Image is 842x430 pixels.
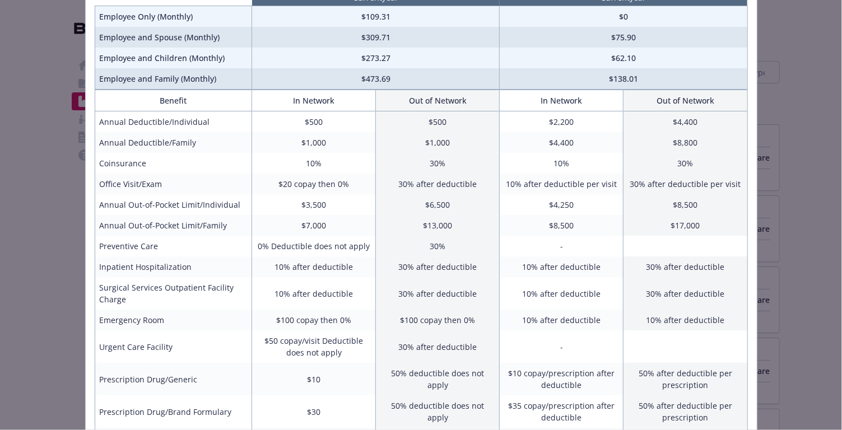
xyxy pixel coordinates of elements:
td: $4,400 [624,111,747,133]
th: Out of Network [376,90,500,111]
td: 0% Deductible does not apply [252,236,376,256]
th: In Network [500,90,624,111]
td: 10% [252,153,376,174]
td: $7,000 [252,215,376,236]
td: 50% deductible does not apply [376,395,500,428]
td: $500 [252,111,376,133]
td: - [500,330,624,363]
td: Inpatient Hospitalization [95,256,252,277]
td: 30% after deductible [376,277,500,310]
td: 10% after deductible [500,256,624,277]
td: $1,000 [376,132,500,153]
td: $309.71 [252,27,500,48]
td: 10% after deductible [252,256,376,277]
td: $3,500 [252,194,376,215]
td: 30% [376,153,500,174]
td: 30% after deductible per visit [624,174,747,194]
td: Urgent Care Facility [95,330,252,363]
td: $4,250 [500,194,624,215]
td: Emergency Room [95,310,252,330]
td: 30% after deductible [376,256,500,277]
td: 10% after deductible per visit [500,174,624,194]
td: 10% after deductible [500,277,624,310]
td: $30 [252,395,376,428]
td: 30% after deductible [624,256,747,277]
td: Employee and Spouse (Monthly) [95,27,252,48]
td: $10 copay/prescription after deductible [500,363,624,395]
td: 50% after deductible per prescription [624,363,747,395]
td: $500 [376,111,500,133]
td: Prescription Drug/Brand Formulary [95,395,252,428]
th: In Network [252,90,376,111]
td: $273.27 [252,48,500,68]
td: $2,200 [500,111,624,133]
td: 30% after deductible [624,277,747,310]
td: $6,500 [376,194,500,215]
td: $50 copay/visit Deductible does not apply [252,330,376,363]
td: 10% [500,153,624,174]
td: Preventive Care [95,236,252,256]
td: Employee Only (Monthly) [95,6,252,27]
td: Annual Deductible/Individual [95,111,252,133]
td: 30% after deductible [376,330,500,363]
td: Coinsurance [95,153,252,174]
td: 30% [376,236,500,256]
td: Surgical Services Outpatient Facility Charge [95,277,252,310]
td: $8,500 [624,194,747,215]
td: $100 copay then 0% [376,310,500,330]
td: Employee and Children (Monthly) [95,48,252,68]
td: $8,500 [500,215,624,236]
td: $13,000 [376,215,500,236]
td: $62.10 [500,48,747,68]
td: 30% [624,153,747,174]
td: 50% deductible does not apply [376,363,500,395]
td: $1,000 [252,132,376,153]
td: $4,400 [500,132,624,153]
td: 50% after deductible per prescription [624,395,747,428]
td: - [500,236,624,256]
td: 10% after deductible [252,277,376,310]
td: $20 copay then 0% [252,174,376,194]
td: 10% after deductible [624,310,747,330]
td: 10% after deductible [500,310,624,330]
td: Annual Deductible/Family [95,132,252,153]
td: 30% after deductible [376,174,500,194]
td: $138.01 [500,68,747,90]
td: $8,800 [624,132,747,153]
td: Employee and Family (Monthly) [95,68,252,90]
th: Benefit [95,90,252,111]
td: Prescription Drug/Generic [95,363,252,395]
td: $109.31 [252,6,500,27]
td: Annual Out-of-Pocket Limit/Individual [95,194,252,215]
td: $75.90 [500,27,747,48]
td: $10 [252,363,376,395]
td: $473.69 [252,68,500,90]
td: $35 copay/prescription after deductible [500,395,624,428]
td: $17,000 [624,215,747,236]
td: Office Visit/Exam [95,174,252,194]
td: Annual Out-of-Pocket Limit/Family [95,215,252,236]
td: $100 copay then 0% [252,310,376,330]
td: $0 [500,6,747,27]
th: Out of Network [624,90,747,111]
